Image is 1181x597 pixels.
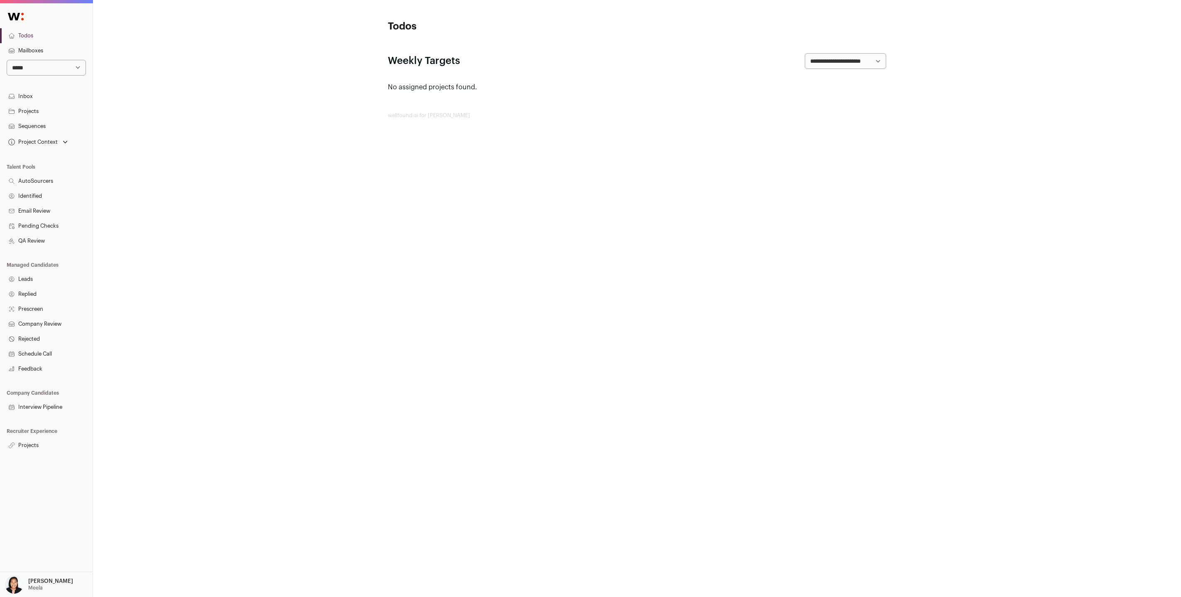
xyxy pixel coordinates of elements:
[388,54,460,68] h2: Weekly Targets
[28,578,73,585] p: [PERSON_NAME]
[5,575,23,594] img: 13709957-medium_jpg
[3,8,28,25] img: Wellfound
[388,112,886,119] footer: wellfound:ai for [PERSON_NAME]
[388,82,886,92] p: No assigned projects found.
[7,139,58,145] div: Project Context
[7,136,69,148] button: Open dropdown
[3,575,75,594] button: Open dropdown
[28,585,43,591] p: Meela
[388,20,554,33] h1: Todos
